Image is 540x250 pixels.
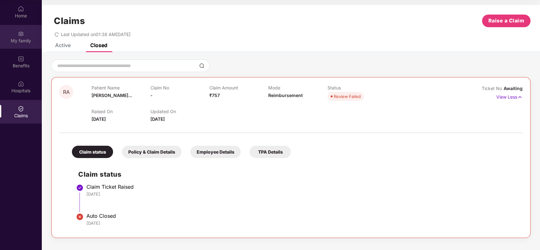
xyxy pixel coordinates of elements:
img: svg+xml;base64,PHN2ZyBpZD0iU3RlcC1Eb25lLTMyeDMyIiB4bWxucz0iaHR0cDovL3d3dy53My5vcmcvMjAwMC9zdmciIH... [76,184,84,192]
div: Review Failed [334,93,361,100]
p: Patient Name [92,85,150,90]
div: Closed [90,42,107,48]
span: redo [54,32,59,37]
h2: Claim status [78,169,516,180]
img: svg+xml;base64,PHN2ZyB4bWxucz0iaHR0cDovL3d3dy53My5vcmcvMjAwMC9zdmciIHdpZHRoPSIxNyIgaGVpZ2h0PSIxNy... [517,94,523,101]
span: ₹757 [209,93,220,98]
img: svg+xml;base64,PHN2ZyBpZD0iSG9zcGl0YWxzIiB4bWxucz0iaHR0cDovL3d3dy53My5vcmcvMjAwMC9zdmciIHdpZHRoPS... [18,81,24,87]
span: Reimbursement [268,93,303,98]
div: Claim status [72,146,113,158]
div: Auto Closed [86,213,516,219]
div: Employee Details [190,146,241,158]
span: - [150,93,153,98]
img: svg+xml;base64,PHN2ZyBpZD0iU3RlcC1Eb25lLTIweDIwIiB4bWxucz0iaHR0cDovL3d3dy53My5vcmcvMjAwMC9zdmciIH... [76,213,84,221]
button: Raise a Claim [482,15,530,27]
span: Last Updated on 01:38 AM[DATE] [61,32,130,37]
span: Raise a Claim [488,17,524,25]
h1: Claims [54,15,85,26]
p: Claim Amount [209,85,268,90]
div: [DATE] [86,220,516,226]
p: Claim No [150,85,209,90]
div: Policy & Claim Details [122,146,181,158]
span: [DATE] [92,116,106,122]
span: Awaiting [504,86,523,91]
span: Ticket No [482,86,504,91]
img: svg+xml;base64,PHN2ZyBpZD0iQ2xhaW0iIHhtbG5zPSJodHRwOi8vd3d3LnczLm9yZy8yMDAwL3N2ZyIgd2lkdGg9IjIwIi... [18,106,24,112]
span: [PERSON_NAME]... [92,93,132,98]
span: RA [63,89,70,95]
p: View Less [496,92,523,101]
span: [DATE] [150,116,165,122]
img: svg+xml;base64,PHN2ZyBpZD0iU2VhcmNoLTMyeDMyIiB4bWxucz0iaHR0cDovL3d3dy53My5vcmcvMjAwMC9zdmciIHdpZH... [199,63,204,68]
p: Raised On [92,109,150,114]
div: [DATE] [86,191,516,197]
div: Active [55,42,71,48]
p: Updated On [150,109,209,114]
img: svg+xml;base64,PHN2ZyB3aWR0aD0iMjAiIGhlaWdodD0iMjAiIHZpZXdCb3g9IjAgMCAyMCAyMCIgZmlsbD0ibm9uZSIgeG... [18,31,24,37]
div: Claim Ticket Raised [86,184,516,190]
p: Status [327,85,386,90]
p: Mode [268,85,327,90]
img: svg+xml;base64,PHN2ZyBpZD0iSG9tZSIgeG1sbnM9Imh0dHA6Ly93d3cudzMub3JnLzIwMDAvc3ZnIiB3aWR0aD0iMjAiIG... [18,6,24,12]
img: svg+xml;base64,PHN2ZyBpZD0iQmVuZWZpdHMiIHhtbG5zPSJodHRwOi8vd3d3LnczLm9yZy8yMDAwL3N2ZyIgd2lkdGg9Ij... [18,56,24,62]
div: TPA Details [250,146,291,158]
